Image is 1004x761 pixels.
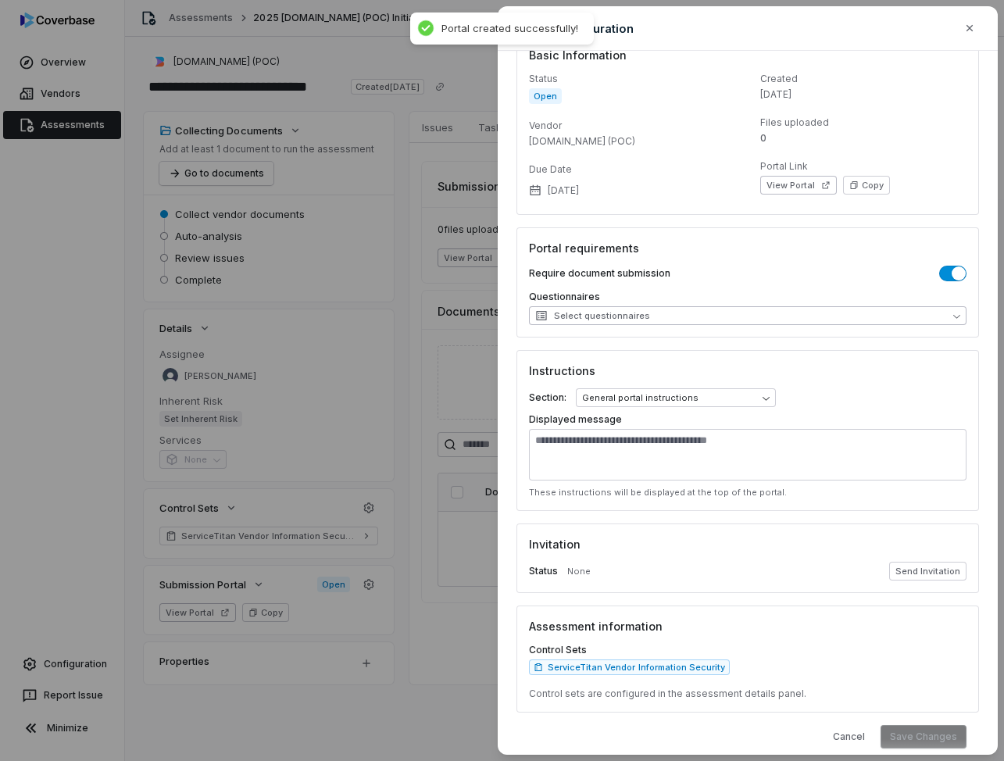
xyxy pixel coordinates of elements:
[760,116,966,129] dt: Files uploaded
[535,309,650,322] span: Select questionnaires
[760,176,837,195] button: View Portal
[567,566,591,577] span: None
[529,267,670,280] label: Require document submission
[529,88,562,104] span: Open
[548,661,725,673] span: ServiceTitan Vendor Information Security
[760,160,966,173] dt: Portal Link
[529,536,966,552] h3: Invitation
[843,176,890,195] button: Copy
[529,120,735,132] dt: Vendor
[760,132,766,145] span: 0
[529,240,966,256] h3: Portal requirements
[529,618,966,634] h3: Assessment information
[529,163,735,176] dt: Due Date
[889,562,966,581] button: Send Invitation
[529,135,635,148] span: [DOMAIN_NAME] (POC)
[529,363,966,379] h3: Instructions
[529,413,622,426] label: Displayed message
[529,291,966,303] label: Questionnaires
[529,565,558,577] label: Status
[529,688,966,700] p: Control sets are configured in the assessment details panel.
[529,487,966,498] p: These instructions will be displayed at the top of the portal.
[529,644,966,656] label: Control Sets
[524,174,584,207] button: [DATE]
[529,73,735,85] dt: Status
[529,391,566,404] label: Section:
[760,88,791,101] span: [DATE]
[529,47,966,63] h3: Basic Information
[824,725,874,748] button: Cancel
[441,22,578,35] div: Portal created successfully!
[760,73,966,85] dt: Created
